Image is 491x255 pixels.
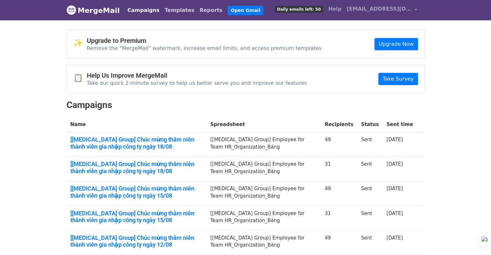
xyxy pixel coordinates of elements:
td: Sent [357,230,383,255]
p: Take our quick 2-minute survey to help us better serve you and improve our features [87,80,307,86]
span: ✨ [73,38,87,48]
td: 49 [321,132,357,157]
td: [[MEDICAL_DATA] Group] Employee for Team HR_Organization_Bảng [206,157,321,181]
h4: Upgrade to Premium [87,37,322,44]
a: Daily emails left: 50 [272,3,325,15]
img: MergeMail logo [66,5,76,15]
a: [[MEDICAL_DATA] Group] Chúc mừng thâm niên thành viên gia nhập công ty ngày 12/08 [70,234,203,248]
td: Sent [357,181,383,206]
a: MergeMail [66,4,120,17]
a: Help [326,3,344,15]
a: [DATE] [386,161,403,167]
a: [[MEDICAL_DATA] Group] Chúc mừng thâm niên thành viên gia nhập công ty ngày 18/08 [70,161,203,174]
span: 📋 [73,73,87,83]
p: Remove the "MergeMail" watermark, increase email limits, and access premium templates [87,45,322,52]
td: 49 [321,230,357,255]
a: Take Survey [378,73,418,85]
iframe: Chat Widget [459,224,491,255]
h4: Help Us Improve MergeMail [87,72,307,79]
a: [[MEDICAL_DATA] Group] Chúc mừng thâm niên thành viên gia nhập công ty ngày 15/08 [70,185,203,199]
a: [[MEDICAL_DATA] Group] Chúc mừng thâm niên thành viên gia nhập công ty ngày 15/08 [70,210,203,224]
a: Upgrade Now [374,38,418,50]
td: [[MEDICAL_DATA] Group] Employee for Team HR_Organization_Bảng [206,181,321,206]
td: 49 [321,181,357,206]
td: Sent [357,132,383,157]
th: Sent time [383,117,417,132]
span: [EMAIL_ADDRESS][DOMAIN_NAME] [347,5,411,13]
a: Reports [197,4,225,17]
a: [DATE] [386,186,403,191]
td: [[MEDICAL_DATA] Group] Employee for Team HR_Organization_Bảng [206,132,321,157]
a: [EMAIL_ADDRESS][DOMAIN_NAME] [344,3,420,18]
h2: Campaigns [66,100,425,111]
a: [DATE] [386,235,403,241]
th: Spreadsheet [206,117,321,132]
a: [[MEDICAL_DATA] Group] Chúc mừng thâm niên thành viên gia nhập công ty ngày 18/08 [70,136,203,150]
a: [DATE] [386,137,403,142]
th: Status [357,117,383,132]
a: Templates [162,4,197,17]
td: 31 [321,206,357,230]
span: Daily emails left: 50 [275,6,323,13]
a: Open Gmail [228,6,263,15]
th: Recipients [321,117,357,132]
a: Campaigns [125,4,162,17]
th: Name [66,117,207,132]
td: 31 [321,157,357,181]
a: [DATE] [386,211,403,216]
td: [[MEDICAL_DATA] Group] Employee for Team HR_Organization_Bảng [206,206,321,230]
td: [[MEDICAL_DATA] Group] Employee for Team HR_Organization_Bảng [206,230,321,255]
td: Sent [357,206,383,230]
td: Sent [357,157,383,181]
